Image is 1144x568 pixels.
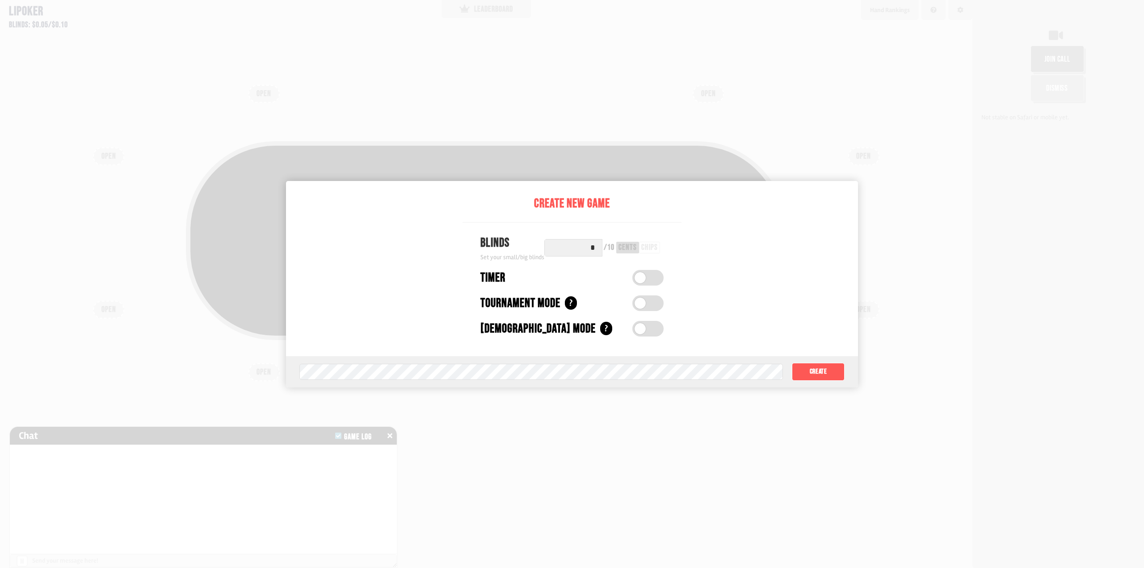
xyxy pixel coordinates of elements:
div: Tournament Mode [480,294,560,313]
button: Create [792,363,845,381]
div: ? [565,296,577,310]
div: Timer [480,269,505,287]
div: Create New Game [463,194,681,213]
div: Blinds [480,234,544,252]
div: cents [618,244,637,252]
div: [DEMOGRAPHIC_DATA] Mode [480,320,596,338]
div: Set your small/big blinds [480,252,544,262]
div: / 10 [604,244,614,252]
div: ? [600,322,612,335]
div: chips [641,244,658,252]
